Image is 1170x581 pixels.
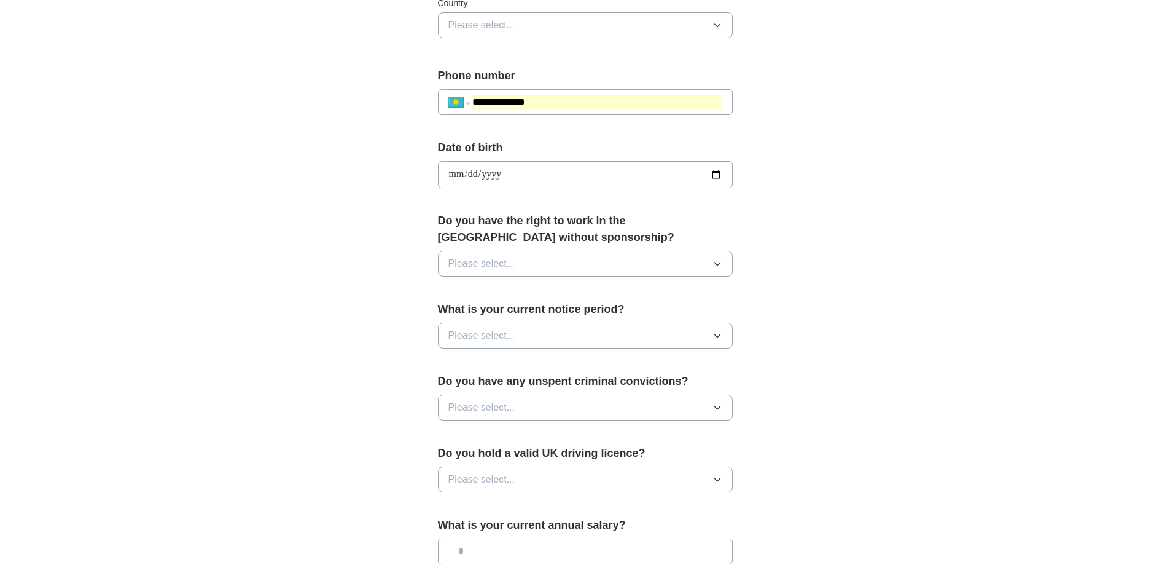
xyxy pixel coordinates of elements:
[438,373,733,390] label: Do you have any unspent criminal convictions?
[438,140,733,156] label: Date of birth
[438,467,733,492] button: Please select...
[438,68,733,84] label: Phone number
[448,18,515,33] span: Please select...
[438,517,733,534] label: What is your current annual salary?
[448,256,515,271] span: Please select...
[438,251,733,277] button: Please select...
[438,323,733,349] button: Please select...
[438,395,733,421] button: Please select...
[438,213,733,246] label: Do you have the right to work in the [GEOGRAPHIC_DATA] without sponsorship?
[438,301,733,318] label: What is your current notice period?
[438,12,733,38] button: Please select...
[448,328,515,343] span: Please select...
[438,445,733,462] label: Do you hold a valid UK driving licence?
[448,472,515,487] span: Please select...
[448,400,515,415] span: Please select...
